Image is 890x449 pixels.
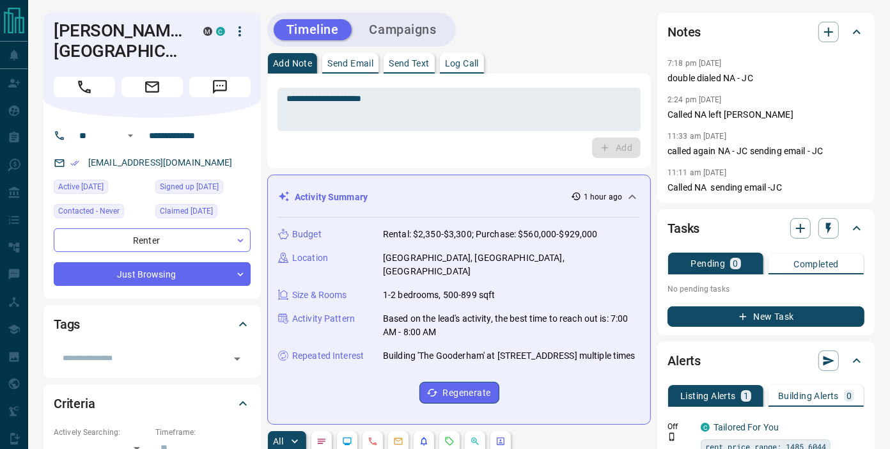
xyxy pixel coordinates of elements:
p: 1-2 bedrooms, 500-899 sqft [383,288,495,302]
svg: Push Notification Only [667,432,676,441]
div: Notes [667,17,864,47]
p: Building Alerts [778,391,839,400]
div: Alerts [667,345,864,376]
p: Activity Summary [295,191,368,204]
div: Criteria [54,388,251,419]
button: New Task [667,306,864,327]
a: [EMAIL_ADDRESS][DOMAIN_NAME] [88,157,233,168]
p: Send Email [327,59,373,68]
p: Off [667,421,693,432]
button: Open [228,350,246,368]
p: Pending [691,259,726,268]
span: Email [121,77,183,97]
svg: Lead Browsing Activity [342,436,352,446]
div: Renter [54,228,251,252]
h2: Tags [54,314,80,335]
p: Size & Rooms [292,288,347,302]
h2: Alerts [667,351,701,371]
p: 7:18 pm [DATE] [667,59,722,68]
p: 1 hour ago [584,191,622,203]
h1: [PERSON_NAME][GEOGRAPHIC_DATA] [54,20,184,61]
p: Completed [793,260,839,269]
p: 2:24 pm [DATE] [667,95,722,104]
h2: Criteria [54,393,95,414]
p: Repeated Interest [292,349,364,363]
p: Activity Pattern [292,312,355,326]
span: Call [54,77,115,97]
button: Open [123,128,138,143]
svg: Email Verified [70,159,79,168]
p: Location [292,251,328,265]
svg: Emails [393,436,403,446]
p: Listing Alerts [680,391,736,400]
p: Building 'The Gooderham' at [STREET_ADDRESS] multiple times [383,349,636,363]
p: double dialed NA - JC [667,72,864,85]
span: Active [DATE] [58,180,104,193]
p: Budget [292,228,322,241]
span: Message [189,77,251,97]
p: Send Text [389,59,430,68]
p: [GEOGRAPHIC_DATA], [GEOGRAPHIC_DATA], [GEOGRAPHIC_DATA] [383,251,640,278]
h2: Notes [667,22,701,42]
div: Sun Sep 14 2025 [54,180,149,198]
div: Wed Jun 19 2019 [155,180,251,198]
div: Just Browsing [54,262,251,286]
p: 0 [847,391,852,400]
p: Add Note [273,59,312,68]
div: Tags [54,309,251,340]
p: Called NA left [PERSON_NAME] [667,108,864,122]
p: called again NA - JC sending email - JC [667,145,864,158]
span: Signed up [DATE] [160,180,219,193]
button: Timeline [274,19,352,40]
p: Actively Searching: [54,427,149,438]
button: Regenerate [419,382,499,404]
svg: Calls [368,436,378,446]
p: 0 [733,259,738,268]
p: Rental: $2,350-$3,300; Purchase: $560,000-$929,000 [383,228,598,241]
div: mrloft.ca [203,27,212,36]
svg: Notes [316,436,327,446]
p: No pending tasks [667,280,864,299]
div: Tasks [667,213,864,244]
p: 1 [744,391,749,400]
div: condos.ca [701,423,710,432]
svg: Opportunities [470,436,480,446]
span: Contacted - Never [58,205,120,217]
svg: Agent Actions [496,436,506,446]
h2: Tasks [667,218,699,239]
div: Activity Summary1 hour ago [278,185,640,209]
p: 11:11 am [DATE] [667,168,726,177]
div: condos.ca [216,27,225,36]
svg: Requests [444,436,455,446]
svg: Listing Alerts [419,436,429,446]
button: Campaigns [357,19,449,40]
p: 11:33 am [DATE] [667,132,726,141]
a: Tailored For You [714,422,779,432]
p: Based on the lead's activity, the best time to reach out is: 7:00 AM - 8:00 AM [383,312,640,339]
p: Timeframe: [155,427,251,438]
div: Sun Feb 16 2025 [155,204,251,222]
p: Called NA sending email -JC [667,181,864,194]
span: Claimed [DATE] [160,205,213,217]
p: All [273,437,283,446]
p: Log Call [445,59,479,68]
